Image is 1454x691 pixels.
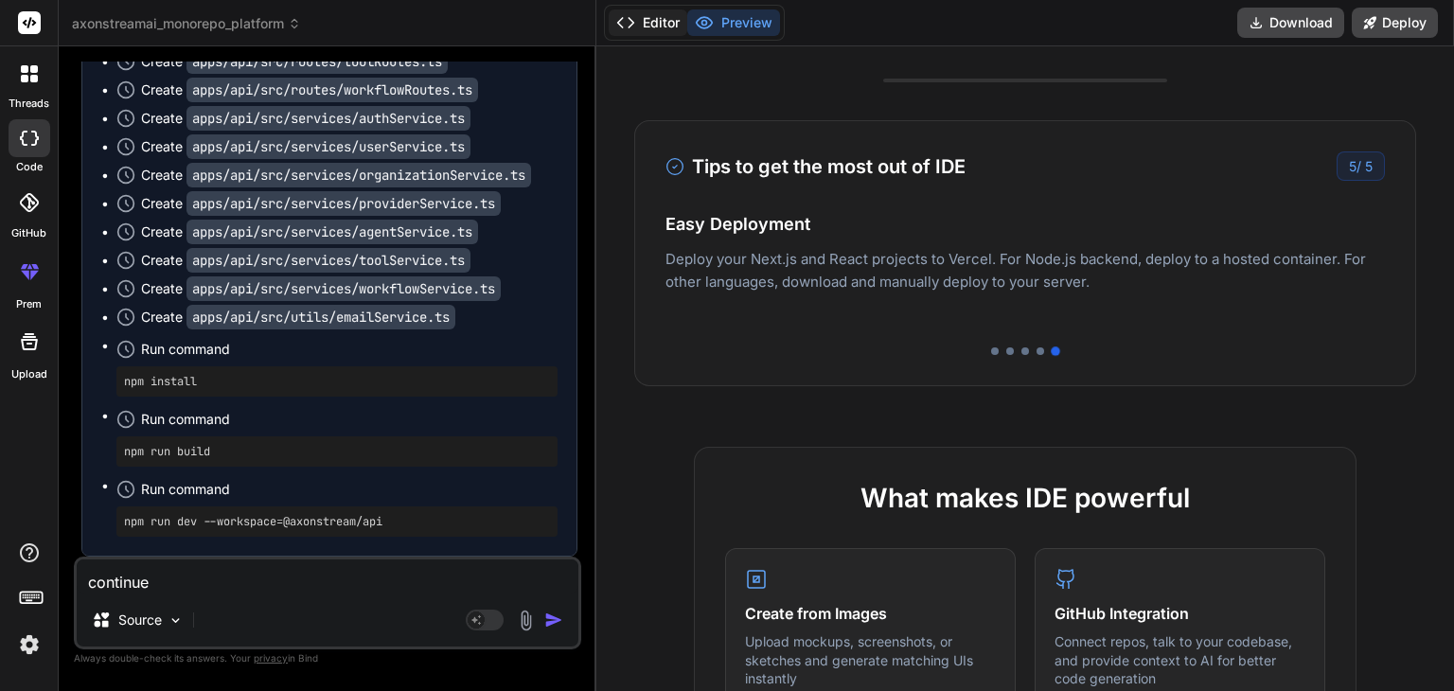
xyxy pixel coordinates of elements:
[186,191,501,216] code: apps/api/src/services/providerService.ts
[16,296,42,312] label: prem
[141,340,558,359] span: Run command
[141,480,558,499] span: Run command
[72,14,301,33] span: axonstreamai_monorepo_platform
[609,9,687,36] button: Editor
[186,134,470,159] code: apps/api/src/services/userService.ts
[186,78,478,102] code: apps/api/src/routes/workflowRoutes.ts
[1055,602,1305,625] h4: GitHub Integration
[9,96,49,112] label: threads
[745,602,996,625] h4: Create from Images
[665,248,1385,293] p: Deploy your Next.js and React projects to Vercel. For Node.js backend, deploy to a hosted contain...
[141,166,531,185] div: Create
[186,49,448,74] code: apps/api/src/routes/toolRoutes.ts
[141,308,455,327] div: Create
[254,652,288,664] span: privacy
[1349,158,1356,174] span: 5
[74,649,581,667] p: Always double-check its answers. Your in Bind
[141,109,470,128] div: Create
[141,279,501,298] div: Create
[13,629,45,661] img: settings
[186,305,455,329] code: apps/api/src/utils/emailService.ts
[186,248,470,273] code: apps/api/src/services/toolService.ts
[141,222,478,241] div: Create
[665,211,1385,237] h4: Easy Deployment
[1337,151,1385,181] div: /
[186,163,531,187] code: apps/api/src/services/organizationService.ts
[1365,158,1373,174] span: 5
[1352,8,1438,38] button: Deploy
[745,632,996,688] p: Upload mockups, screenshots, or sketches and generate matching UIs instantly
[141,410,558,429] span: Run command
[725,478,1325,518] h2: What makes IDE powerful
[544,611,563,629] img: icon
[16,159,43,175] label: code
[141,80,478,99] div: Create
[124,374,550,389] pre: npm install
[124,514,550,529] pre: npm run dev --workspace=@axonstream/api
[665,152,966,181] h3: Tips to get the most out of IDE
[186,106,470,131] code: apps/api/src/services/authService.ts
[186,220,478,244] code: apps/api/src/services/agentService.ts
[168,612,184,629] img: Pick Models
[11,225,46,241] label: GitHub
[141,194,501,213] div: Create
[141,251,470,270] div: Create
[124,444,550,459] pre: npm run build
[687,9,780,36] button: Preview
[11,366,47,382] label: Upload
[186,276,501,301] code: apps/api/src/services/workflowService.ts
[1055,632,1305,688] p: Connect repos, talk to your codebase, and provide context to AI for better code generation
[1237,8,1344,38] button: Download
[141,137,470,156] div: Create
[515,610,537,631] img: attachment
[141,52,448,71] div: Create
[118,611,162,629] p: Source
